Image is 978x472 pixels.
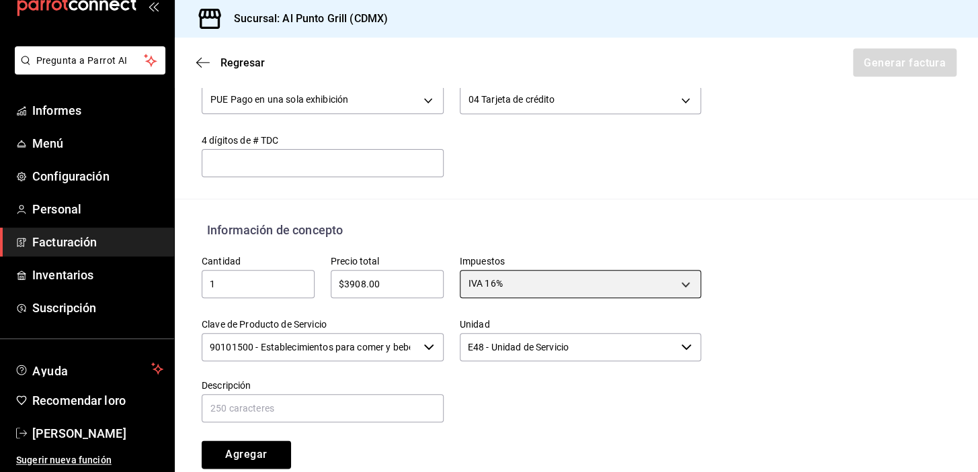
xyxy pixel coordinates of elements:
font: [PERSON_NAME] [32,426,126,440]
span: IVA 16% [468,277,503,290]
font: Informes [32,103,81,117]
font: 4 dígitos de # TDC [202,134,278,145]
font: Regresar [220,56,265,69]
font: Pregunta a Parrot AI [36,55,128,66]
font: Agregar [225,448,267,461]
font: Facturación [32,235,97,249]
font: Inventarios [32,268,93,282]
input: Elige una opción [460,333,676,361]
button: Regresar [196,56,265,69]
input: $0.00 [331,276,444,292]
font: Ayuda [32,364,69,378]
font: Configuración [32,169,110,183]
font: Descripción [202,379,251,390]
font: PUE [210,94,228,105]
font: Precio total [331,255,380,266]
font: Unidad [460,318,490,329]
font: Recomendar loro [32,393,126,408]
button: abrir_cajón_menú [148,1,159,11]
font: Cantidad [202,255,241,266]
font: Impuestos [460,255,505,266]
input: 250 caracteres [202,394,444,422]
font: Menú [32,136,64,150]
font: Sucursal: Al Punto Grill (CDMX) [234,12,388,25]
font: Personal [32,202,81,216]
font: Sugerir nueva función [16,455,112,465]
a: Pregunta a Parrot AI [9,63,165,77]
input: Elige una opción [202,333,418,361]
font: Clave de Producto de Servicio [202,318,327,329]
font: Pago en una sola exhibición [231,94,349,105]
font: Información de concepto [207,223,343,237]
font: Tarjeta de crédito [481,94,555,105]
button: Pregunta a Parrot AI [15,46,165,75]
font: 04 [468,94,479,105]
font: Suscripción [32,301,96,315]
button: Agregar [202,440,291,469]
